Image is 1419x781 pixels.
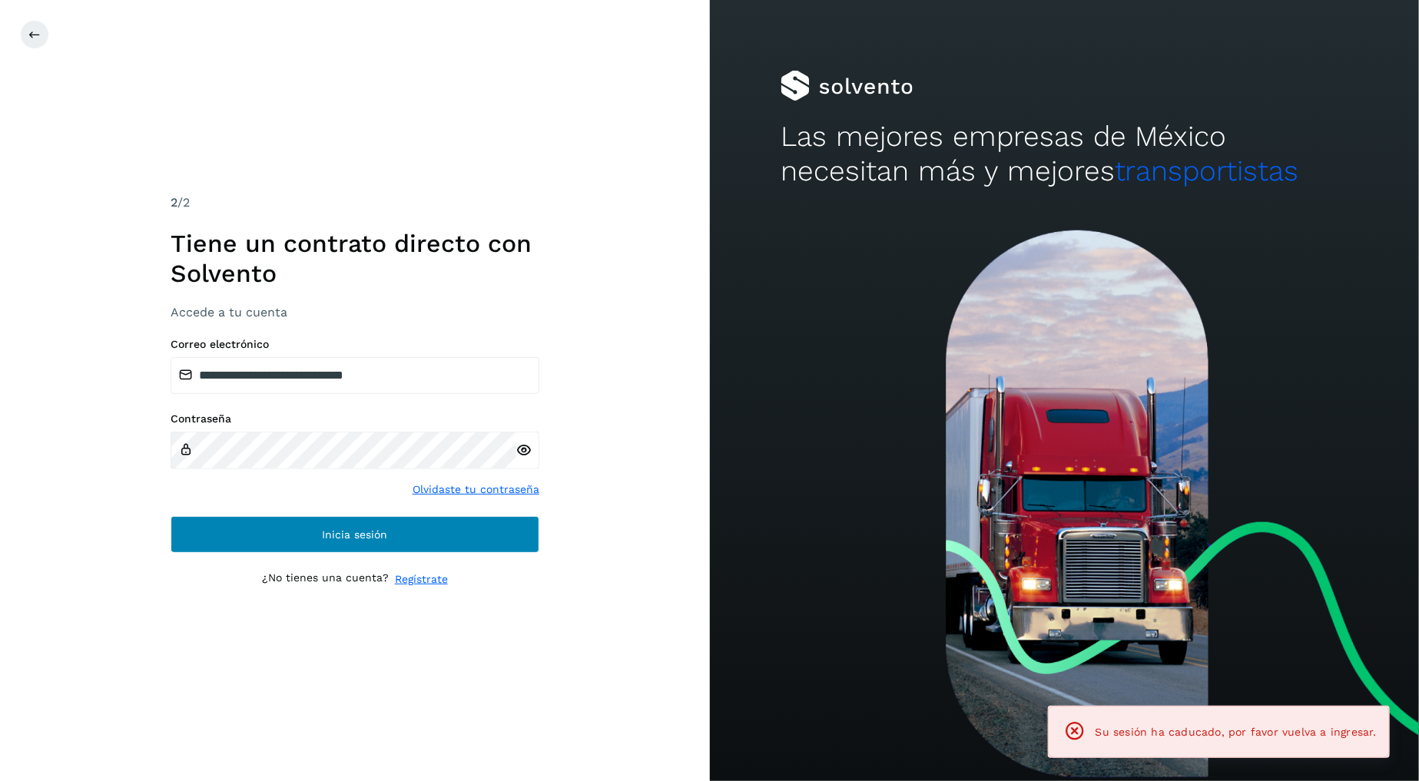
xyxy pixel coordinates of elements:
[171,516,539,553] button: Inicia sesión
[171,338,539,351] label: Correo electrónico
[262,571,389,587] p: ¿No tienes una cuenta?
[413,482,539,498] a: Olvidaste tu contraseña
[171,194,539,212] div: /2
[395,571,448,587] a: Regístrate
[781,120,1348,188] h2: Las mejores empresas de México necesitan más y mejores
[1096,726,1377,738] span: Su sesión ha caducado, por favor vuelva a ingresar.
[171,412,539,425] label: Contraseña
[171,195,177,210] span: 2
[1115,154,1299,187] span: transportistas
[171,305,539,319] h3: Accede a tu cuenta
[171,229,539,288] h1: Tiene un contrato directo con Solvento
[322,529,387,540] span: Inicia sesión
